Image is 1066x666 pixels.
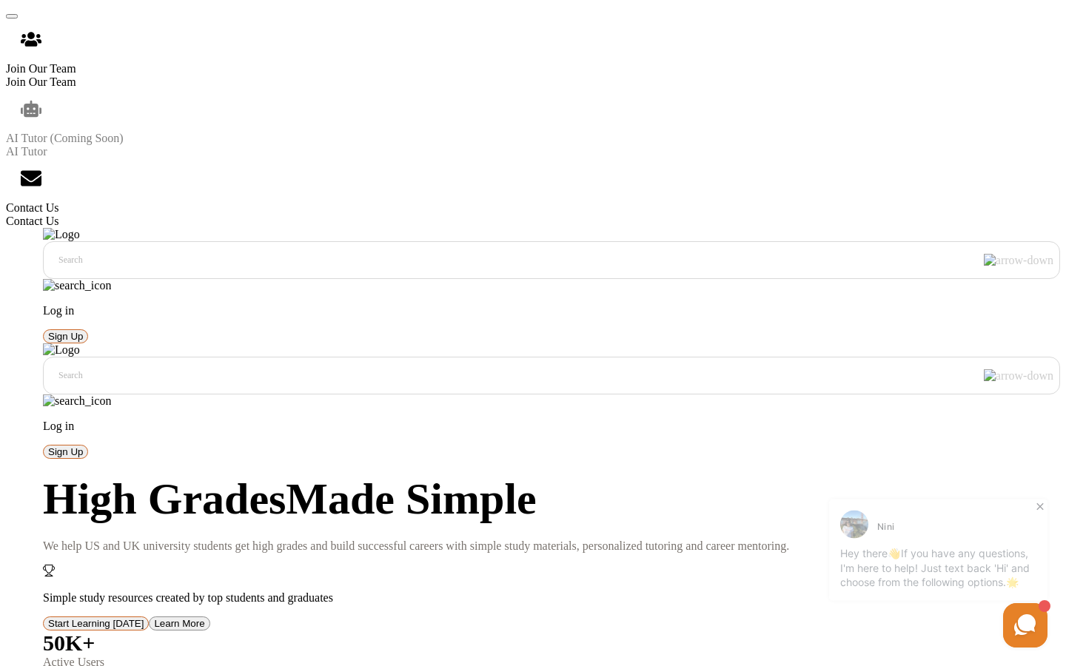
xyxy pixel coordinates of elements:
button: Sign Up [43,445,88,459]
div: 50K+ [43,630,1060,656]
iframe: HelpCrunch [711,491,1051,651]
button: Sign Up [43,329,88,343]
img: Logo [43,228,80,241]
img: arrow-down [984,369,1053,383]
button: Start Learning Today [43,616,149,630]
span: Join Our Team [6,75,76,88]
p: We help US and UK university students get high grades and build successful careers with simple st... [43,539,1060,553]
img: Logo [43,343,80,357]
img: search_icon [43,279,111,292]
div: Join Our Team [6,62,1060,75]
p: Log in [43,420,1060,433]
img: search_icon [43,394,111,408]
p: Simple study resources created by top students and graduates [43,591,1060,605]
span: AI Tutor [6,145,47,158]
div: Join Our Team [6,19,1060,89]
button: Learn More [149,616,209,630]
p: Log in [43,304,1060,317]
span: Contact Us [6,215,59,227]
div: AI Tutor (Coming Soon) [6,132,1060,145]
span: High Grades [43,474,286,523]
div: Contact Us [6,201,1060,215]
div: AI Tutor (Coming Soon) [6,89,1060,158]
div: Contact Us [6,158,1060,228]
span: Made Simple [286,474,536,523]
img: arrow-down [984,254,1053,267]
